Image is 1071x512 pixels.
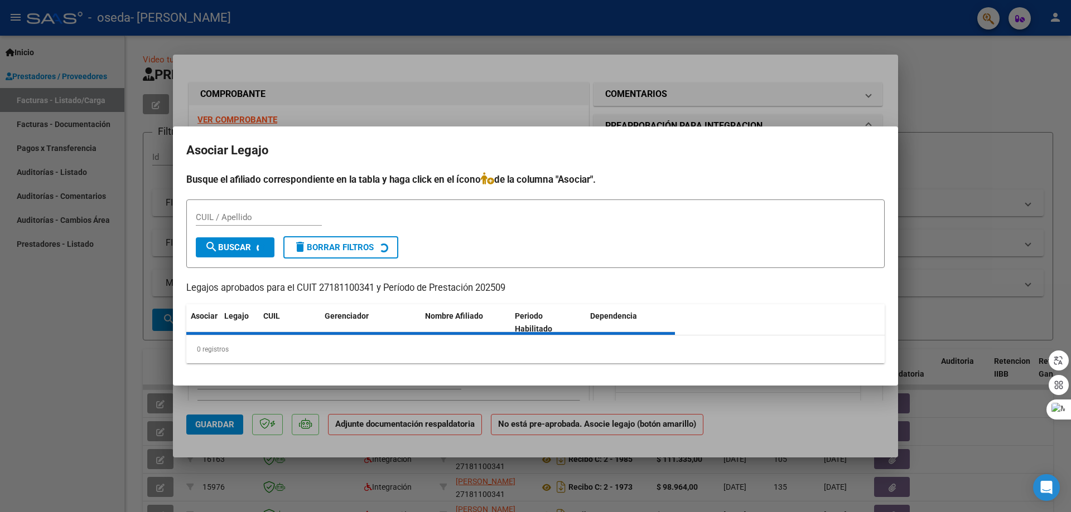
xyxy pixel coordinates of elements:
[263,311,280,320] span: CUIL
[220,304,259,341] datatable-header-cell: Legajo
[325,311,369,320] span: Gerenciador
[191,311,218,320] span: Asociar
[320,304,421,341] datatable-header-cell: Gerenciador
[425,311,483,320] span: Nombre Afiliado
[205,240,218,253] mat-icon: search
[1033,474,1060,501] div: Open Intercom Messenger
[293,242,374,252] span: Borrar Filtros
[186,172,885,187] h4: Busque el afiliado correspondiente en la tabla y haga click en el ícono de la columna "Asociar".
[293,240,307,253] mat-icon: delete
[186,335,885,363] div: 0 registros
[205,242,251,252] span: Buscar
[510,304,586,341] datatable-header-cell: Periodo Habilitado
[283,236,398,259] button: Borrar Filtros
[186,281,885,295] p: Legajos aprobados para el CUIT 27181100341 y Período de Prestación 202509
[196,237,274,257] button: Buscar
[186,304,220,341] datatable-header-cell: Asociar
[224,311,249,320] span: Legajo
[586,304,676,341] datatable-header-cell: Dependencia
[186,140,885,161] h2: Asociar Legajo
[590,311,637,320] span: Dependencia
[421,304,510,341] datatable-header-cell: Nombre Afiliado
[259,304,320,341] datatable-header-cell: CUIL
[515,311,552,333] span: Periodo Habilitado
